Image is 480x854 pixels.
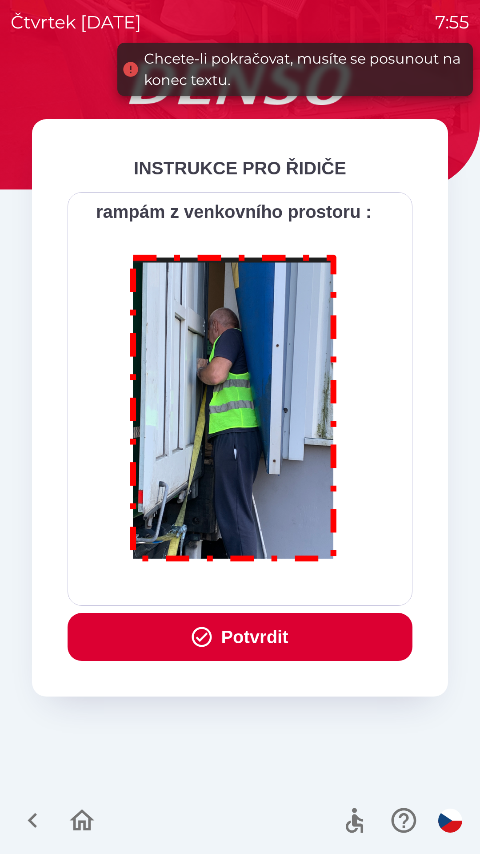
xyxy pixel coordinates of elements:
[68,155,412,181] div: INSTRUKCE PRO ŘIDIČE
[435,9,469,36] p: 7:55
[144,48,464,91] div: Chcete-li pokračovat, musíte se posunout na konec textu.
[120,243,348,570] img: M8MNayrTL6gAAAABJRU5ErkJggg==
[68,613,412,661] button: Potvrdit
[32,62,448,105] img: Logo
[11,9,141,36] p: čtvrtek [DATE]
[438,809,462,833] img: cs flag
